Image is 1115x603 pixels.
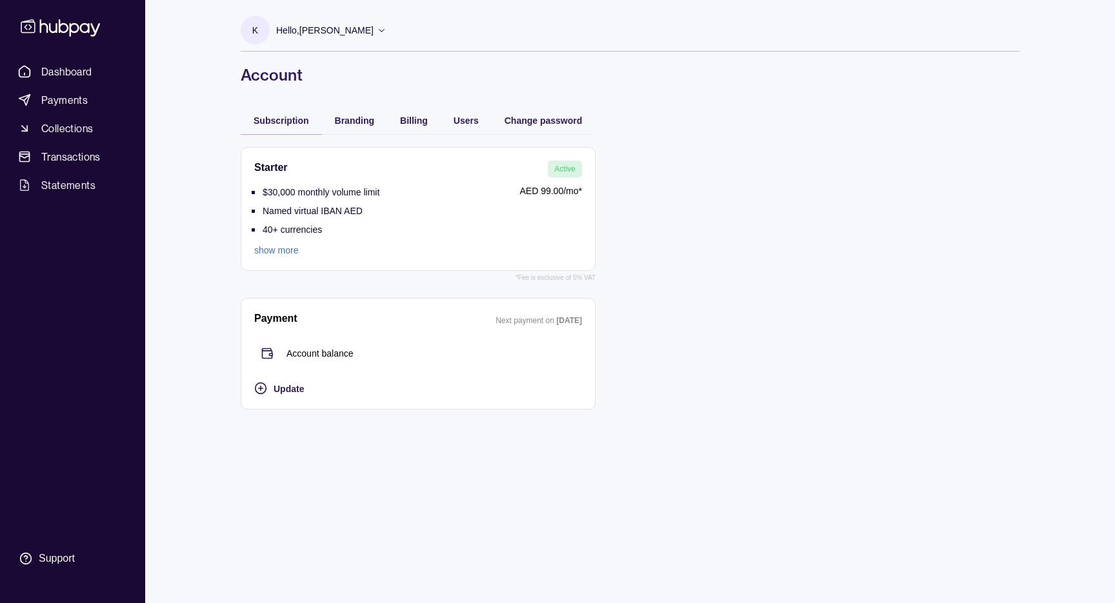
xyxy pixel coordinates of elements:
p: Account balance [286,346,354,361]
div: Support [39,551,75,566]
a: Transactions [13,145,132,168]
span: Branding [335,115,374,126]
span: Dashboard [41,64,92,79]
a: Dashboard [13,60,132,83]
h1: Account [241,64,1020,85]
p: 40+ currencies [263,224,322,235]
span: Transactions [41,149,101,164]
a: Payments [13,88,132,112]
button: Update [254,381,582,396]
span: Active [554,164,576,173]
p: *Fee is exclusive of 5% VAT [516,271,596,285]
span: Update [274,384,304,394]
p: AED 99.00 /mo* [386,184,582,198]
p: Hello, [PERSON_NAME] [276,23,374,37]
span: Subscription [254,115,309,126]
p: [DATE] [556,316,582,325]
p: $30,000 monthly volume limit [263,187,379,197]
span: Users [454,115,479,126]
p: Named virtual IBAN AED [263,206,363,216]
h2: Starter [254,161,288,177]
a: Collections [13,117,132,140]
span: Collections [41,121,93,136]
span: Billing [400,115,428,126]
span: Payments [41,92,88,108]
p: Next payment on [496,316,556,325]
p: K [252,23,258,37]
span: Statements [41,177,95,193]
a: show more [254,243,379,257]
h2: Payment [254,311,297,328]
a: Support [13,545,132,572]
a: Statements [13,173,132,197]
span: Change password [505,115,583,126]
